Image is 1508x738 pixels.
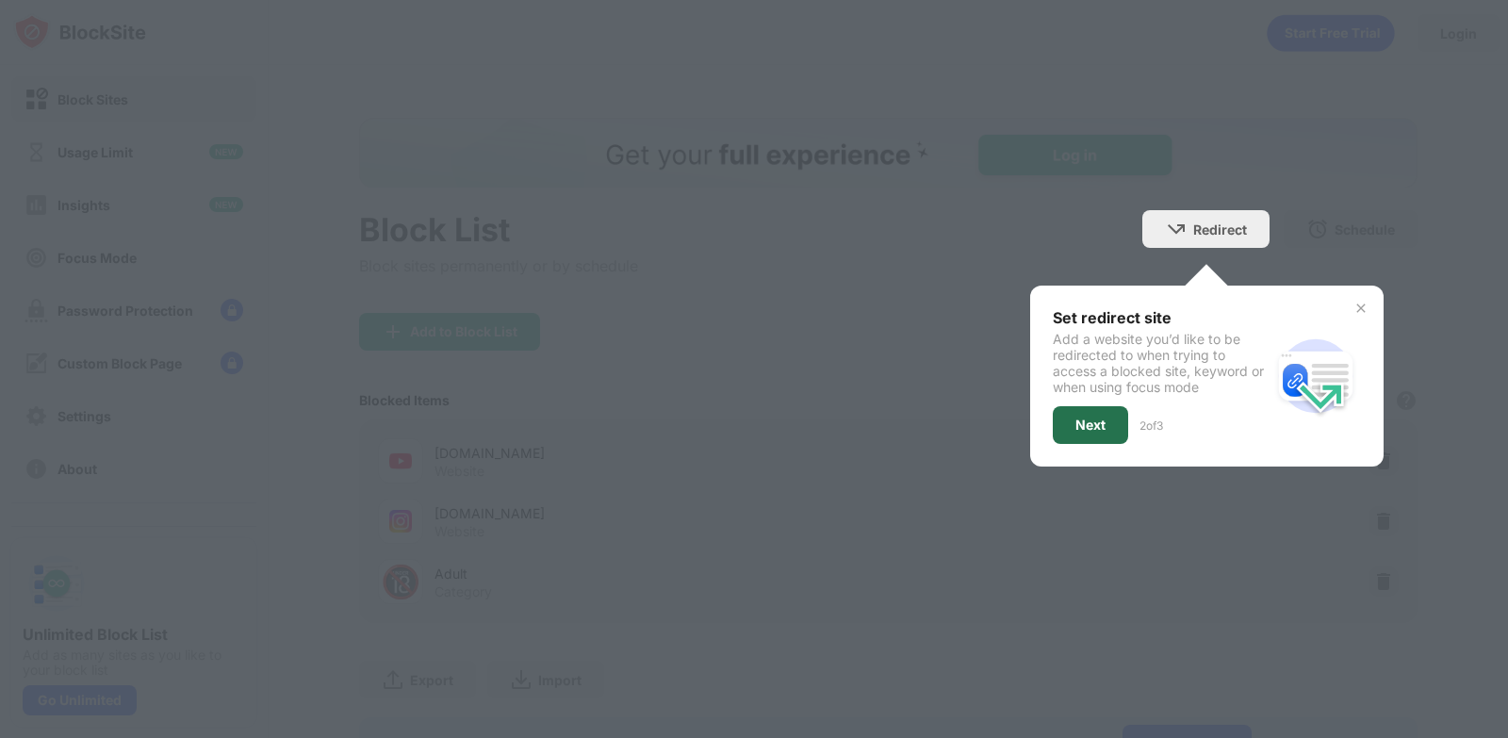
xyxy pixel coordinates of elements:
[1193,221,1247,238] div: Redirect
[1353,301,1369,316] img: x-button.svg
[1270,331,1361,421] img: redirect.svg
[1053,331,1270,395] div: Add a website you’d like to be redirected to when trying to access a blocked site, keyword or whe...
[1075,418,1106,433] div: Next
[1139,418,1163,433] div: 2 of 3
[1053,308,1270,327] div: Set redirect site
